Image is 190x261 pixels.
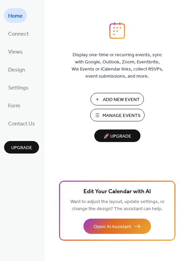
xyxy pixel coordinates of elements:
[83,219,151,234] button: Open AI Assistant
[72,52,163,80] span: Display one-time or recurring events, sync with Google, Outlook, Zoom, Eventbrite, Wix Events or ...
[8,65,25,75] span: Design
[98,132,136,141] span: 🚀 Upgrade
[4,80,33,95] a: Settings
[4,62,29,77] a: Design
[70,197,165,214] span: Want to adjust the layout, update settings, or change the design? The assistant can help.
[90,109,145,121] button: Manage Events
[4,8,27,23] a: Home
[102,112,140,119] span: Manage Events
[103,96,140,103] span: Add New Event
[109,22,125,39] img: logo_icon.svg
[4,141,39,154] button: Upgrade
[8,119,35,129] span: Contact Us
[4,26,33,41] a: Connect
[94,223,131,230] span: Open AI Assistant
[8,101,20,111] span: Form
[94,129,140,142] button: 🚀 Upgrade
[8,29,29,39] span: Connect
[91,93,144,105] button: Add New Event
[83,187,151,197] span: Edit Your Calendar with AI
[8,11,23,21] span: Home
[4,44,27,59] a: Views
[4,98,24,113] a: Form
[11,144,32,152] span: Upgrade
[8,83,28,93] span: Settings
[8,47,23,57] span: Views
[4,116,39,130] a: Contact Us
